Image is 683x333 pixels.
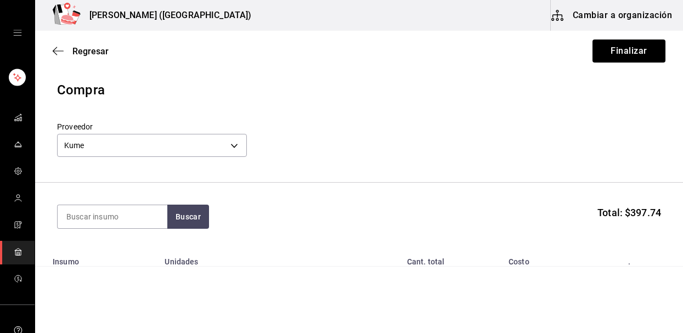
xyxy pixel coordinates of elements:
button: Regresar [53,46,109,57]
div: Kume [57,134,247,157]
th: Insumo [35,251,158,267]
input: Buscar insumo [58,205,167,228]
span: Regresar [72,46,109,57]
button: open drawer [13,29,22,37]
label: Proveedor [57,123,247,131]
th: Unidades [158,251,327,267]
th: Costo [451,251,586,267]
th: Cant. total [327,251,451,267]
button: Buscar [167,205,209,229]
h3: [PERSON_NAME] ([GEOGRAPHIC_DATA]) [81,9,251,22]
th: . [586,251,683,267]
div: Compra [57,80,661,100]
span: Total: $397.74 [597,205,661,220]
button: Finalizar [592,39,665,63]
td: 6 Botella 1 lt [158,267,327,304]
td: Kirin [35,267,158,304]
td: lt [327,267,451,304]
